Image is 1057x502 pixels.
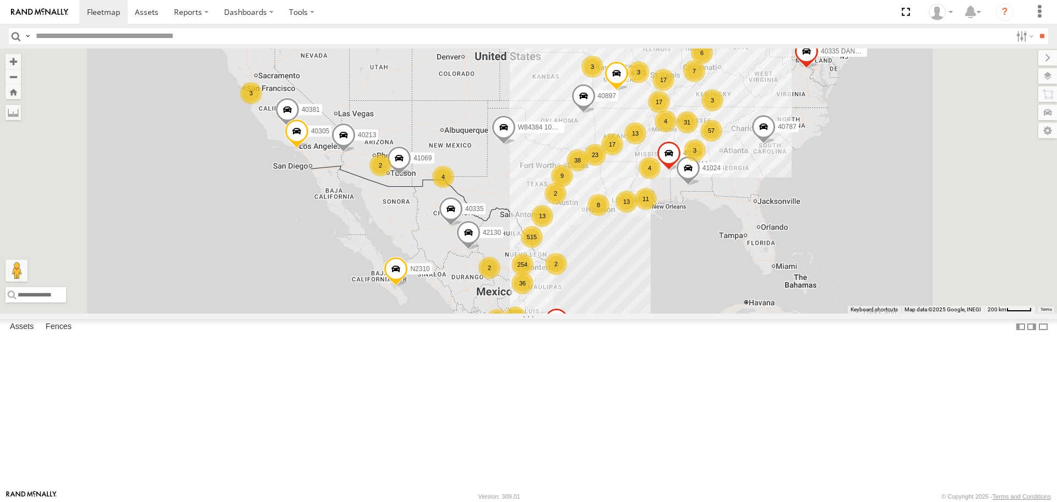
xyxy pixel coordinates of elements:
div: 4 [432,166,454,188]
div: 3 [684,139,706,161]
div: 254 [511,253,533,276]
div: 36 [511,272,533,294]
button: Map Scale: 200 km per 42 pixels [984,306,1035,314]
span: 42130 [483,229,501,236]
div: 2 [545,253,567,275]
span: 40787 [778,123,796,131]
span: 40213 [358,132,376,139]
button: Drag Pegman onto the map to open Street View [6,260,28,282]
div: 6 [691,42,713,64]
div: 13 [624,122,646,144]
span: Map data ©2025 Google, INEGI [905,306,981,312]
div: 18 [486,309,508,331]
div: 23 [584,144,606,166]
span: N2310 [410,266,429,273]
div: 3 [581,56,603,78]
div: 4 [655,110,677,132]
span: 40381 [302,106,320,114]
label: Dock Summary Table to the Left [1015,319,1026,335]
div: 7 [683,60,705,82]
label: Search Query [23,28,32,44]
div: 8 [587,194,609,216]
label: Fences [40,320,77,335]
div: 9 [551,165,573,187]
div: 3 [701,89,723,111]
div: 2 [544,182,566,204]
div: Version: 309.01 [478,493,520,500]
div: 2 [478,257,500,279]
span: 41024 [702,164,721,172]
a: Terms and Conditions [993,493,1051,500]
label: Dock Summary Table to the Right [1026,319,1037,335]
button: Zoom out [6,69,21,84]
button: Zoom in [6,54,21,69]
label: Assets [4,320,39,335]
span: 41069 [413,155,432,163]
a: Visit our Website [6,491,57,502]
label: Search Filter Options [1012,28,1036,44]
span: 200 km [988,306,1006,312]
div: 17 [648,91,670,113]
div: 3 [240,82,262,104]
img: rand-logo.svg [11,8,68,16]
span: 40897 [598,93,616,100]
span: 40335 DAÑADO [821,48,869,56]
div: 38 [566,149,589,171]
span: 40305 [311,127,329,135]
div: 31 [676,111,698,133]
div: 4 [639,157,661,179]
span: W84384 102025 [518,123,566,131]
div: 98 [504,306,526,328]
div: 2 [369,154,391,176]
div: 515 [521,226,543,248]
a: Terms (opens in new tab) [1040,307,1052,311]
div: Caseta Laredo TX [925,4,957,20]
div: 3 [628,61,650,83]
div: 13 [615,191,638,213]
div: 11 [635,188,657,210]
span: 40335 [465,206,483,213]
label: Hide Summary Table [1038,319,1049,335]
div: 17 [652,69,674,91]
div: 13 [531,205,553,227]
div: 57 [700,120,722,142]
div: © Copyright 2025 - [941,493,1051,500]
label: Map Settings [1038,123,1057,138]
label: Measure [6,105,21,120]
div: 17 [601,133,623,155]
i: ? [996,3,1014,21]
button: Keyboard shortcuts [851,306,898,314]
button: Zoom Home [6,84,21,99]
